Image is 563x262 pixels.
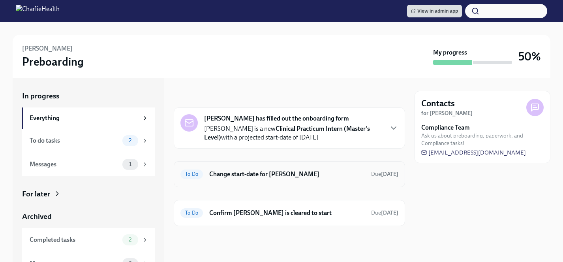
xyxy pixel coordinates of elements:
[180,171,203,177] span: To Do
[22,228,155,252] a: Completed tasks2
[411,7,458,15] span: View in admin app
[124,138,136,143] span: 2
[518,49,541,64] h3: 50%
[421,98,455,109] h4: Contacts
[421,123,470,132] strong: Compliance Team
[381,209,398,216] strong: [DATE]
[22,129,155,153] a: To do tasks2
[16,5,60,17] img: CharlieHealth
[22,107,155,129] a: Everything
[30,236,119,244] div: Completed tasks
[174,91,211,101] div: In progress
[371,171,398,177] span: Due
[22,153,155,176] a: Messages1
[407,5,462,17] a: View in admin app
[30,136,119,145] div: To do tasks
[204,124,383,142] p: [PERSON_NAME] is a new with a projected start-date of [DATE]
[421,132,544,147] span: Ask us about preboarding, paperwork, and Compliance tasks!
[180,168,398,181] a: To DoChange start-date for [PERSON_NAME]Due[DATE]
[22,189,50,199] div: For later
[22,55,84,69] h3: Preboarding
[180,207,398,219] a: To DoConfirm [PERSON_NAME] is cleared to startDue[DATE]
[180,210,203,216] span: To Do
[22,189,155,199] a: For later
[421,149,526,156] a: [EMAIL_ADDRESS][DOMAIN_NAME]
[371,209,398,216] span: Due
[381,171,398,177] strong: [DATE]
[204,114,349,123] strong: [PERSON_NAME] has filled out the onboarding form
[371,209,398,217] span: September 21st, 2025 10:00
[22,91,155,101] a: In progress
[421,110,473,117] strong: for [PERSON_NAME]
[433,48,467,57] strong: My progress
[209,170,365,179] h6: Change start-date for [PERSON_NAME]
[30,114,138,123] div: Everything
[30,160,119,169] div: Messages
[22,44,73,53] h6: [PERSON_NAME]
[371,170,398,178] span: September 15th, 2025 10:00
[209,209,365,217] h6: Confirm [PERSON_NAME] is cleared to start
[124,237,136,243] span: 2
[124,161,136,167] span: 1
[204,125,370,141] strong: Clinical Practicum Intern (Master's Level)
[22,211,155,222] a: Archived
